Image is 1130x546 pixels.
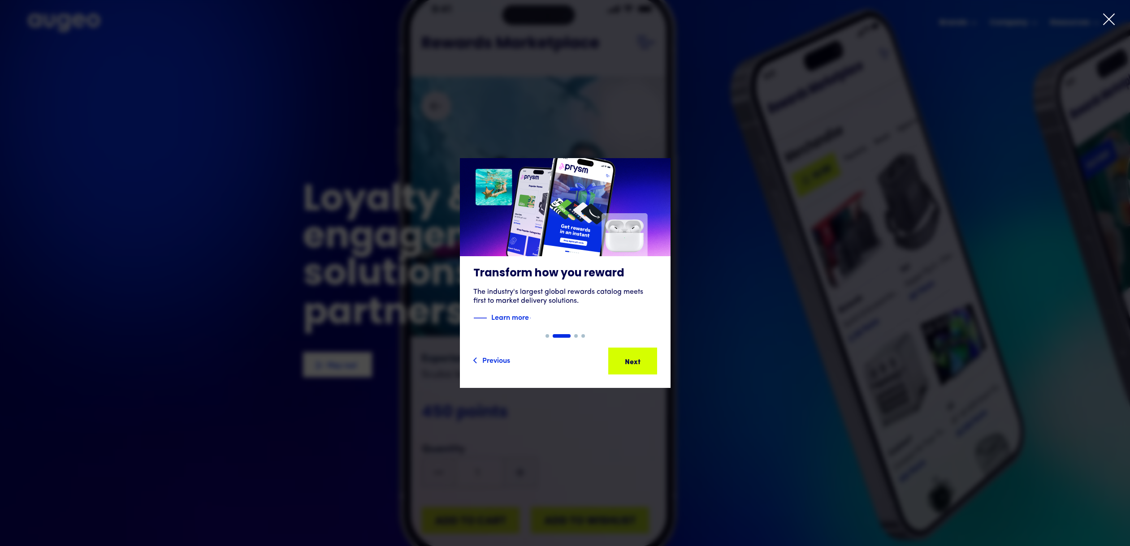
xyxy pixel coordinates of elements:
a: Next [608,348,657,374]
div: Show slide 3 of 4 [574,334,578,338]
div: Show slide 1 of 4 [546,334,549,338]
a: Transform how you rewardThe industry's largest global rewards catalog meets first to market deliv... [460,158,671,334]
div: Show slide 4 of 4 [581,334,585,338]
img: Blue text arrow [530,313,543,323]
div: The industry's largest global rewards catalog meets first to market delivery solutions. [473,288,657,305]
div: Previous [482,354,510,365]
div: Show slide 2 of 4 [553,334,571,338]
strong: Learn more [491,312,529,322]
img: Blue decorative line [473,313,487,323]
h3: Transform how you reward [473,267,657,280]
